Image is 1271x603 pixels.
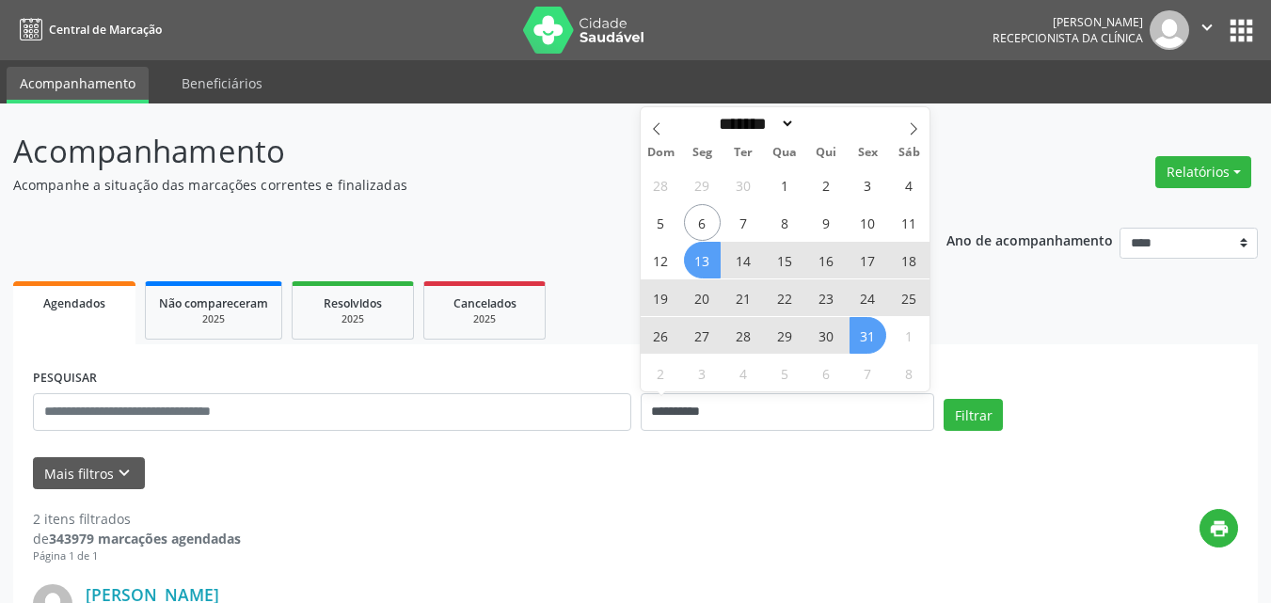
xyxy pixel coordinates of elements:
span: Outubro 1, 2025 [767,167,803,203]
span: Dom [641,147,682,159]
div: [PERSON_NAME] [993,14,1143,30]
span: Outubro 30, 2025 [808,317,845,354]
span: Agendados [43,295,105,311]
span: Outubro 26, 2025 [643,317,679,354]
p: Acompanhe a situação das marcações correntes e finalizadas [13,175,884,195]
span: Novembro 5, 2025 [767,355,803,391]
button: print [1200,509,1238,547]
span: Outubro 29, 2025 [767,317,803,354]
span: Outubro 17, 2025 [850,242,886,278]
span: Novembro 2, 2025 [643,355,679,391]
div: 2 itens filtrados [33,509,241,529]
span: Setembro 30, 2025 [725,167,762,203]
i: print [1209,518,1230,539]
span: Recepcionista da clínica [993,30,1143,46]
p: Acompanhamento [13,128,884,175]
span: Novembro 4, 2025 [725,355,762,391]
span: Outubro 14, 2025 [725,242,762,278]
p: Ano de acompanhamento [946,228,1113,251]
i: keyboard_arrow_down [114,463,135,484]
button: apps [1225,14,1258,47]
span: Outubro 19, 2025 [643,279,679,316]
span: Outubro 4, 2025 [891,167,928,203]
div: de [33,529,241,548]
span: Novembro 7, 2025 [850,355,886,391]
span: Novembro 6, 2025 [808,355,845,391]
span: Outubro 5, 2025 [643,204,679,241]
input: Year [795,114,857,134]
span: Novembro 1, 2025 [891,317,928,354]
span: Outubro 9, 2025 [808,204,845,241]
span: Outubro 11, 2025 [891,204,928,241]
span: Central de Marcação [49,22,162,38]
span: Outubro 20, 2025 [684,279,721,316]
span: Outubro 31, 2025 [850,317,886,354]
a: Central de Marcação [13,14,162,45]
span: Setembro 29, 2025 [684,167,721,203]
button:  [1189,10,1225,50]
span: Outubro 25, 2025 [891,279,928,316]
span: Outubro 15, 2025 [767,242,803,278]
span: Seg [681,147,723,159]
span: Outubro 6, 2025 [684,204,721,241]
span: Outubro 8, 2025 [767,204,803,241]
select: Month [713,114,796,134]
span: Outubro 7, 2025 [725,204,762,241]
div: Página 1 de 1 [33,548,241,564]
span: Cancelados [453,295,516,311]
span: Outubro 2, 2025 [808,167,845,203]
span: Outubro 22, 2025 [767,279,803,316]
a: Acompanhamento [7,67,149,103]
span: Outubro 16, 2025 [808,242,845,278]
span: Outubro 3, 2025 [850,167,886,203]
i:  [1197,17,1217,38]
div: 2025 [159,312,268,326]
strong: 343979 marcações agendadas [49,530,241,547]
div: 2025 [437,312,532,326]
img: img [1150,10,1189,50]
span: Resolvidos [324,295,382,311]
span: Outubro 13, 2025 [684,242,721,278]
span: Outubro 12, 2025 [643,242,679,278]
span: Setembro 28, 2025 [643,167,679,203]
button: Filtrar [944,399,1003,431]
span: Outubro 21, 2025 [725,279,762,316]
span: Outubro 28, 2025 [725,317,762,354]
span: Outubro 23, 2025 [808,279,845,316]
span: Qua [764,147,805,159]
span: Outubro 10, 2025 [850,204,886,241]
span: Não compareceram [159,295,268,311]
span: Ter [723,147,764,159]
span: Outubro 24, 2025 [850,279,886,316]
span: Outubro 27, 2025 [684,317,721,354]
span: Novembro 3, 2025 [684,355,721,391]
span: Sáb [888,147,929,159]
div: 2025 [306,312,400,326]
button: Relatórios [1155,156,1251,188]
label: PESQUISAR [33,364,97,393]
span: Qui [805,147,847,159]
span: Sex [847,147,888,159]
span: Novembro 8, 2025 [891,355,928,391]
button: Mais filtroskeyboard_arrow_down [33,457,145,490]
span: Outubro 18, 2025 [891,242,928,278]
a: Beneficiários [168,67,276,100]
